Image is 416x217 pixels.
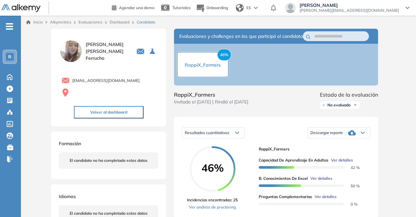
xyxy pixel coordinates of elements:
[172,5,191,10] span: Tutoriales
[174,91,248,99] span: RappiX_Farmers
[78,20,102,24] a: Evaluaciones
[70,210,147,216] span: El candidato no ha completado estos datos
[310,176,332,181] span: Ver detalles
[59,141,81,147] span: Formación
[72,78,140,84] span: [EMAIL_ADDRESS][DOMAIN_NAME]
[26,19,43,25] a: Inicio
[110,20,130,24] a: Dashboard
[112,3,154,11] a: Agendar una demo
[187,204,238,210] a: Ver análisis de proctoring
[343,165,360,170] span: 42 %
[300,8,399,13] span: [PERSON_NAME][EMAIL_ADDRESS][DOMAIN_NAME]
[254,7,258,9] img: arrow
[353,103,357,107] img: Ícono de flecha
[179,33,303,40] span: Evaluaciones y challenges en los que participó el candidato
[190,163,235,173] span: 46%
[246,5,251,11] span: ES
[50,20,71,24] span: Alkymetrics
[343,183,360,188] span: 50 %
[308,176,332,181] button: Ver detalles
[315,194,337,200] span: Ver detalles
[59,194,76,199] span: Idiomas
[312,194,337,200] button: Ver detalles
[6,26,13,27] i: -
[300,3,399,8] span: [PERSON_NAME]
[217,49,231,61] span: 46%
[236,4,244,12] img: world
[343,202,357,207] span: 0 %
[259,157,328,163] span: Capacidad de Aprendizaje en Adultos
[174,99,248,105] span: Invitado el [DATE] | Rindió el [DATE]
[196,1,228,15] button: Onboarding
[327,102,351,108] span: No evaluado
[1,4,41,12] img: Logo
[331,157,353,163] span: Ver detalles
[70,158,147,163] span: El candidato no ha completado estos datos
[206,5,228,10] span: Onboarding
[86,41,129,62] span: [PERSON_NAME] [PERSON_NAME] Ferrucho
[119,5,154,10] span: Agendar una demo
[259,146,365,152] span: RappiX_Farmers
[59,39,83,63] img: PROFILE_MENU_LOGO_USER
[259,194,312,200] span: Preguntas complementarias
[8,54,11,59] span: R
[137,19,155,25] span: Candidato
[259,176,308,181] span: B. Conocimientos de Excel
[185,130,229,135] span: Resultados cuantitativos
[74,106,144,118] button: Volver al dashboard
[328,157,353,163] button: Ver detalles
[185,62,221,68] span: RappiX_Farmers
[310,130,343,135] span: Descargar reporte
[320,91,378,99] span: Estado de la evaluación
[187,197,238,203] span: Incidencias encontradas: 25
